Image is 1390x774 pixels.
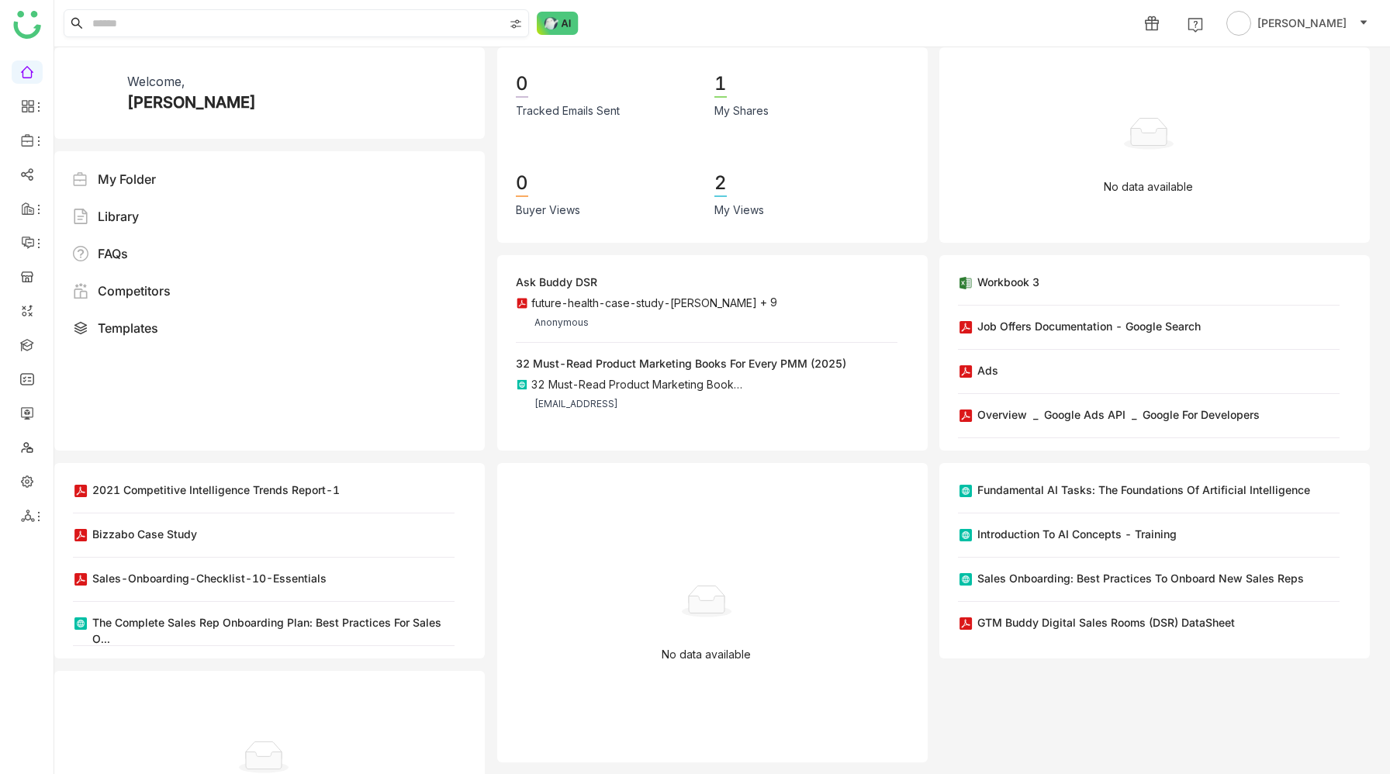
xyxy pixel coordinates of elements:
div: The Complete Sales Rep Onboarding Plan: Best Practices for Sales O... [92,614,455,647]
div: Templates [98,319,158,337]
div: Fundamental AI Tasks: The Foundations of Artificial Intelligence [977,482,1310,498]
div: [PERSON_NAME] [127,91,256,114]
div: Overview _ Google Ads API _ Google for Developers [977,406,1260,423]
div: Ads [977,362,998,378]
div: 0 [516,71,528,98]
div: future-health-case-study-[PERSON_NAME] [531,296,757,309]
button: [PERSON_NAME] [1223,11,1371,36]
div: job offers documentation - Google Search [977,318,1201,334]
div: Introduction to AI concepts - Training [977,526,1177,542]
div: Tracked Emails Sent [516,102,620,119]
div: Buyer Views [516,202,580,219]
div: My Views [714,202,764,219]
img: help.svg [1188,17,1203,33]
img: article.svg [516,378,528,391]
div: 32 Must-Read Product Marketing Book… [531,378,742,391]
div: 2 [714,171,727,197]
p: No data available [662,646,751,663]
div: 32 Must-Read Product Marketing Books for Every PMM (2025) [516,355,846,371]
p: No data available [1104,178,1193,195]
div: 2021 Competitive Intelligence Trends Report-1 [92,482,340,498]
img: ask-buddy-normal.svg [537,12,579,35]
div: 1 [714,71,727,98]
div: My Shares [714,102,769,119]
span: + 9 [760,295,777,309]
div: 0 [516,171,528,197]
div: Sales-Onboarding-Checklist-10-essentials [92,570,327,586]
img: pdf.svg [516,297,528,309]
img: search-type.svg [510,18,522,30]
div: Competitors [98,282,171,300]
div: Ask Buddy DSR [516,274,597,290]
img: avatar [1226,11,1251,36]
div: Anonymous [534,316,589,330]
div: Welcome, [127,72,185,91]
div: Workbook 3 [977,274,1039,290]
div: GTM Buddy Digital Sales Rooms (DSR) DataSheet [977,614,1235,631]
div: My Folder [98,170,156,188]
div: Library [98,207,139,226]
span: [PERSON_NAME] [1257,15,1347,32]
img: 684a9a0bde261c4b36a3c9f0 [73,72,115,114]
div: FAQs [98,244,128,263]
img: logo [13,11,41,39]
div: Sales Onboarding: Best Practices to Onboard New Sales Reps [977,570,1304,586]
div: [EMAIL_ADDRESS] [534,397,618,411]
div: Bizzabo Case Study [92,526,197,542]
